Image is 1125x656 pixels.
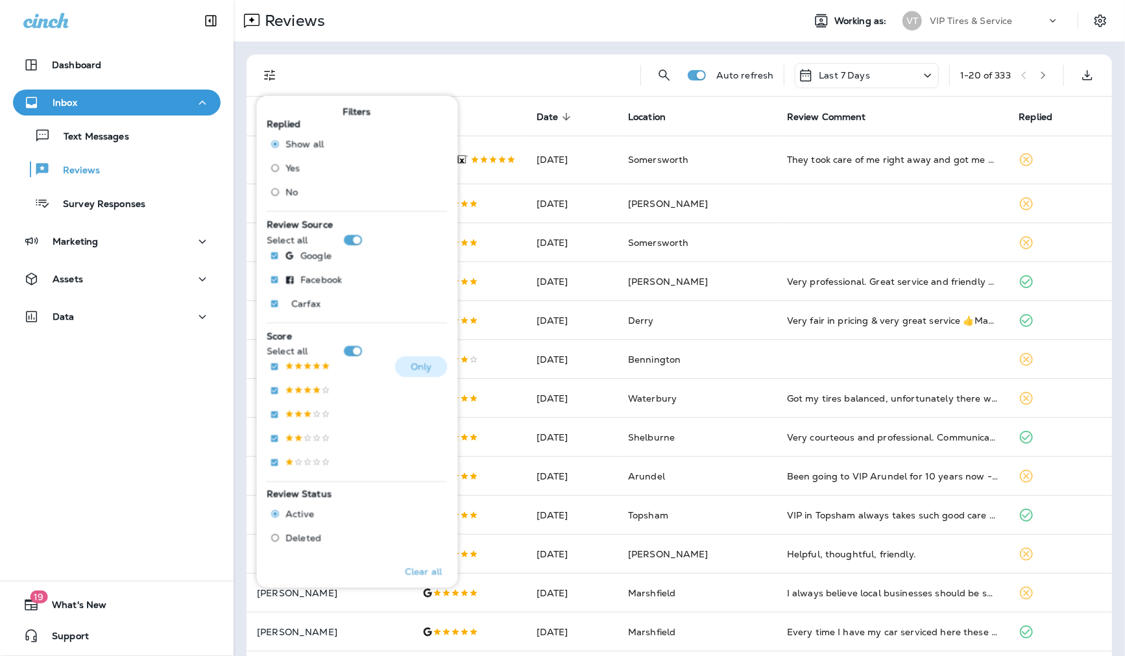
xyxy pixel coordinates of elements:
span: No [286,186,298,197]
div: Very fair in pricing & very great service 👍Manager Roger is a true professional & very knowledgea... [787,314,998,327]
span: Yes [286,162,300,173]
td: [DATE] [526,136,618,184]
span: Waterbury [628,393,677,404]
span: Review Comment [787,111,883,123]
button: Reviews [13,156,221,183]
p: Auto refresh [716,70,774,80]
p: Carfax [292,298,321,308]
span: Date [537,112,559,123]
button: Support [13,623,221,649]
p: Clear all [405,566,442,577]
span: [PERSON_NAME] [628,276,708,287]
p: [PERSON_NAME] [257,588,402,598]
button: Collapse Sidebar [193,8,229,34]
span: Arundel [628,470,665,482]
span: Location [628,112,666,123]
td: [DATE] [526,496,618,535]
div: Got my tires balanced, unfortunately there was a mess up on their end but I got my money refunded... [787,392,998,405]
td: [DATE] [526,301,618,340]
div: They took care of me right away and got me out in a timely manner! [787,153,998,166]
button: 19What's New [13,592,221,618]
span: 19 [30,590,47,603]
td: [DATE] [526,262,618,301]
td: [DATE] [526,418,618,457]
div: VIP in Topsham always takes such good care of me and my car, they don’t sale you and I appreciate... [787,509,998,522]
div: Very courteous and professional. Communicated everything. Appointments were made easily online. W... [787,431,998,444]
td: [DATE] [526,535,618,574]
button: Settings [1089,9,1112,32]
span: Working as: [834,16,889,27]
p: Last 7 Days [819,70,870,80]
span: Show all [286,138,324,149]
button: Export as CSV [1074,62,1100,88]
p: Select all [267,234,308,245]
td: [DATE] [526,574,618,613]
button: Survey Responses [13,189,221,217]
p: Text Messages [51,131,129,143]
button: Filters [257,62,283,88]
span: Location [628,111,683,123]
p: Only [411,361,432,372]
span: Marshfield [628,626,675,638]
span: Review Comment [787,112,866,123]
p: Reviews [50,165,100,177]
p: Marketing [53,236,98,247]
button: Marketing [13,228,221,254]
button: Clear all [400,555,447,588]
span: What's New [39,600,106,615]
div: 1 - 20 of 333 [960,70,1011,80]
button: Assets [13,266,221,292]
span: Bennington [628,354,681,365]
td: [DATE] [526,613,618,651]
button: Data [13,304,221,330]
p: Google [301,250,332,260]
td: [DATE] [526,340,618,379]
button: Dashboard [13,52,221,78]
button: Text Messages [13,122,221,149]
button: Search Reviews [651,62,677,88]
span: Date [537,111,575,123]
span: Review Status [267,488,332,500]
td: [DATE] [526,184,618,223]
span: Deleted [286,533,322,543]
span: Topsham [628,509,668,521]
td: [DATE] [526,223,618,262]
span: Replied [1019,111,1069,123]
p: Assets [53,274,83,284]
p: Select all [267,346,308,356]
span: Marshfield [628,587,675,599]
button: Only [396,356,448,377]
span: Support [39,631,89,646]
div: Been going to VIP Arundel for 10 years now - always fantastic customer service and good honest work. [787,470,998,483]
div: VT [902,11,922,30]
div: I always believe local businesses should be supported. The VIP Tire in Marshfield is awsome. Poli... [787,587,998,600]
div: Filters [257,88,458,588]
p: VIP Tires & Service [930,16,1013,26]
button: Inbox [13,90,221,115]
span: [PERSON_NAME] [628,548,708,560]
p: Reviews [260,11,325,30]
span: Score [267,330,293,342]
p: Survey Responses [50,199,145,211]
div: Very professional. Great service and friendly staff. [787,275,998,288]
span: Somersworth [628,237,689,249]
div: Every time I have my car serviced here these people have been excellent always ready to go the ex... [787,626,998,638]
p: Data [53,311,75,322]
span: Derry [628,315,654,326]
p: Inbox [53,97,77,108]
div: Helpful, thoughtful, friendly. [787,548,998,561]
td: [DATE] [526,457,618,496]
p: Dashboard [52,60,101,70]
span: Replied [267,117,301,129]
p: [PERSON_NAME] [257,627,402,637]
span: Somersworth [628,154,689,165]
p: Facebook [301,274,343,284]
td: [DATE] [526,379,618,418]
span: Replied [1019,112,1052,123]
span: Active [286,509,315,519]
span: Filters [343,106,371,117]
span: [PERSON_NAME] [628,198,708,210]
span: Shelburne [628,431,675,443]
span: Review Source [267,219,333,230]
